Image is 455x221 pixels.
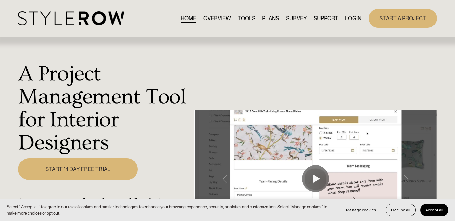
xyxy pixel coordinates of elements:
h4: StyleRow is a platform , with maximum flexibility and organization. [18,197,191,217]
a: SURVEY [286,14,307,23]
a: PLANS [262,14,279,23]
span: Manage cookies [346,208,376,212]
strong: designed for designers [100,197,180,207]
span: Accept all [425,208,443,212]
a: folder dropdown [314,14,338,23]
a: HOME [181,14,196,23]
button: Manage cookies [341,204,381,216]
button: Decline all [386,204,416,216]
p: Select “Accept all” to agree to our use of cookies and similar technologies to enhance your brows... [7,204,334,216]
h1: A Project Management Tool for Interior Designers [18,63,191,155]
a: START 14 DAY FREE TRIAL [18,158,138,180]
button: Play [302,165,329,192]
a: TOOLS [238,14,255,23]
a: LOGIN [345,14,361,23]
span: SUPPORT [314,14,338,23]
img: StyleRow [18,11,124,25]
a: OVERVIEW [203,14,231,23]
span: Decline all [391,208,410,212]
a: START A PROJECT [369,9,437,28]
button: Accept all [420,204,448,216]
